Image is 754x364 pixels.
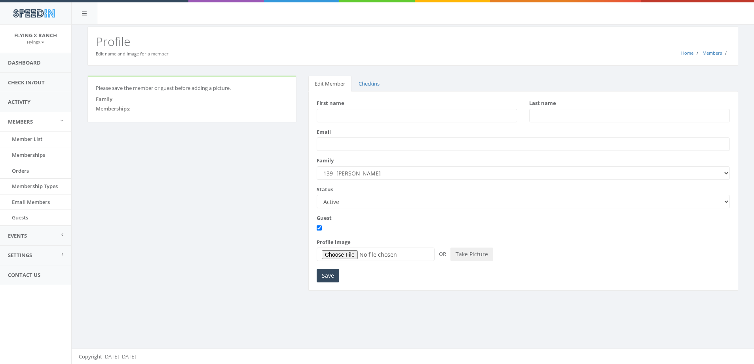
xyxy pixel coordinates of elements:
label: Email [317,128,331,136]
a: Edit Member [308,76,351,92]
a: Members [703,50,722,56]
small: Edit name and image for a member [96,51,169,57]
label: Last name [529,99,556,107]
div: Please save the member or guest before adding a picture. [96,84,288,92]
div: Memberships: [96,105,288,112]
a: Home [681,50,693,56]
span: OR [436,250,449,257]
span: Contact Us [8,271,40,278]
span: Members [8,118,33,125]
span: Email Members [12,198,50,206]
input: Save [317,269,339,282]
label: Profile image [317,238,351,246]
span: Flying X Ranch [14,32,57,39]
button: Take Picture [450,248,493,261]
span: Events [8,232,27,239]
span: Settings [8,252,32,259]
a: Checkins [352,76,386,92]
small: FlyingX [27,39,44,45]
img: speedin_logo.png [9,6,59,21]
label: Guest [317,214,332,222]
h2: Profile [96,35,730,48]
label: Family [317,157,334,164]
div: Family [96,95,288,103]
label: Status [317,186,333,193]
label: First name [317,99,344,107]
a: FlyingX [27,38,44,45]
